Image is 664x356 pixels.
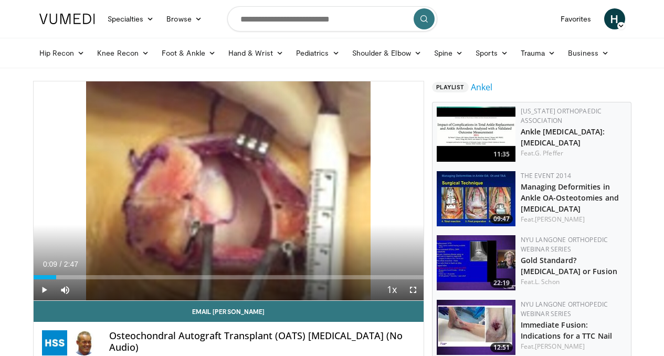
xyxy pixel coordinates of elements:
[34,275,424,279] div: Progress Bar
[521,182,619,214] a: Managing Deformities in Ankle OA-Osteotomies and [MEDICAL_DATA]
[521,127,605,148] a: Ankle [MEDICAL_DATA]: [MEDICAL_DATA]
[535,277,560,286] a: L. Schon
[39,14,95,24] img: VuMedi Logo
[91,43,155,64] a: Knee Recon
[109,330,415,353] h4: Osteochondral Autograft Transplant (OATS) [MEDICAL_DATA] (No Audio)
[55,279,76,300] button: Mute
[34,81,424,301] video-js: Video Player
[43,260,57,268] span: 0:09
[521,171,571,180] a: The Event 2014
[562,43,615,64] a: Business
[514,43,562,64] a: Trauma
[471,81,492,93] a: Ankel
[71,330,97,355] img: Avatar
[64,260,78,268] span: 2:47
[554,8,598,29] a: Favorites
[490,278,513,288] span: 22:19
[403,279,424,300] button: Fullscreen
[222,43,290,64] a: Hand & Wrist
[437,300,515,355] img: 9c5888c1-523b-4295-95da-bc2ca647238e.150x105_q85_crop-smart_upscale.jpg
[490,214,513,224] span: 09:47
[535,149,563,158] a: G. Pfeffer
[437,171,515,226] img: 307fdc57-1757-408c-b667-f163da2f87b5.150x105_q85_crop-smart_upscale.jpg
[428,43,469,64] a: Spine
[160,8,208,29] a: Browse
[521,255,617,276] a: Gold Standard? [MEDICAL_DATA] or Fusion
[521,300,608,318] a: NYU Langone Orthopedic Webinar Series
[437,235,515,290] img: 5ccfa5a5-7678-485a-b936-f76f3d1aba6a.150x105_q85_crop-smart_upscale.jpg
[42,330,67,355] img: Hospital for Special Surgery
[437,171,515,226] a: 09:47
[437,235,515,290] a: 22:19
[33,43,91,64] a: Hip Recon
[101,8,161,29] a: Specialties
[490,343,513,352] span: 12:51
[521,277,627,287] div: Feat.
[521,107,602,125] a: [US_STATE] Orthopaedic Association
[521,235,608,254] a: NYU Langone Orthopedic Webinar Series
[432,82,469,92] span: Playlist
[521,342,627,351] div: Feat.
[155,43,222,64] a: Foot & Ankle
[490,150,513,159] span: 11:35
[382,279,403,300] button: Playback Rate
[290,43,346,64] a: Pediatrics
[437,107,515,162] a: 11:35
[535,342,585,351] a: [PERSON_NAME]
[346,43,428,64] a: Shoulder & Elbow
[437,300,515,355] a: 12:51
[34,301,424,322] a: Email [PERSON_NAME]
[535,215,585,224] a: [PERSON_NAME]
[604,8,625,29] a: H
[521,215,627,224] div: Feat.
[227,6,437,32] input: Search topics, interventions
[34,279,55,300] button: Play
[437,107,515,162] img: 7b72fd4d-36c6-4266-a36f-ccfcfcca1ad1.150x105_q85_crop-smart_upscale.jpg
[469,43,514,64] a: Sports
[521,149,627,158] div: Feat.
[521,320,613,341] a: Immediate Fusion: Indications for a TTC Nail
[60,260,62,268] span: /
